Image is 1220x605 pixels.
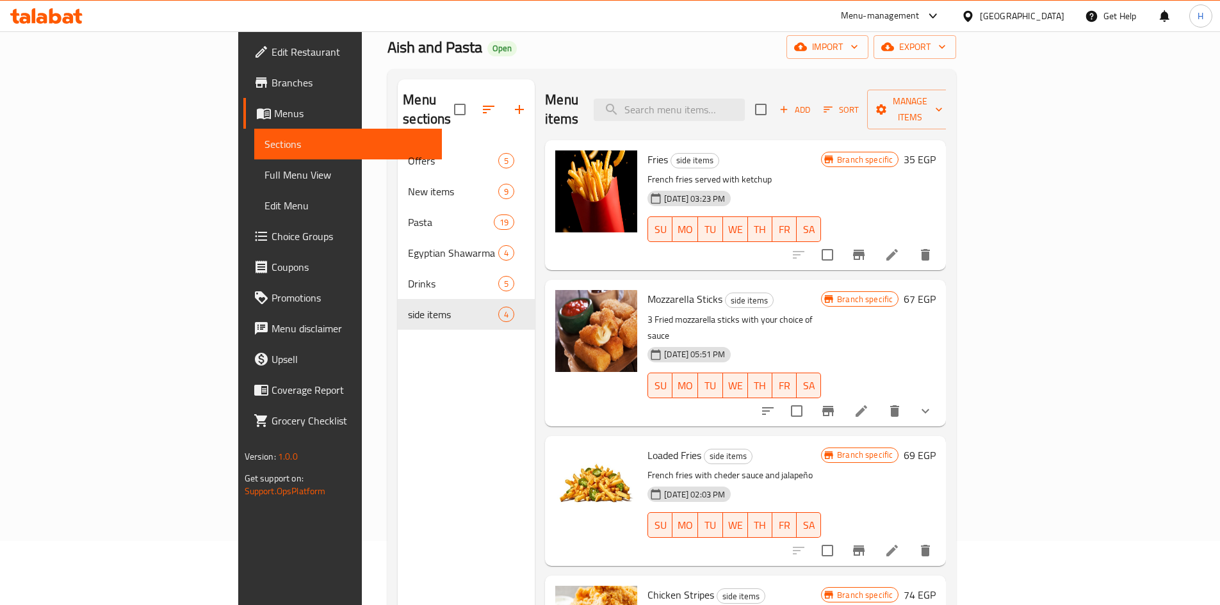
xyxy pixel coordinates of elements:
[272,259,432,275] span: Coupons
[408,245,498,261] span: Egyptian Shawarma
[647,512,672,538] button: SU
[725,293,774,308] div: side items
[910,535,941,566] button: delete
[704,449,752,464] div: side items
[408,184,498,199] span: New items
[243,67,442,98] a: Branches
[653,220,667,239] span: SU
[671,153,719,168] span: side items
[272,290,432,305] span: Promotions
[659,193,730,205] span: [DATE] 03:23 PM
[659,348,730,360] span: [DATE] 05:51 PM
[498,153,514,168] div: items
[777,102,812,117] span: Add
[487,43,517,54] span: Open
[910,239,941,270] button: delete
[918,403,933,419] svg: Show Choices
[814,241,841,268] span: Select to update
[854,403,869,419] a: Edit menu item
[398,299,535,330] div: side items4
[678,376,693,395] span: MO
[243,313,442,344] a: Menu disclaimer
[703,516,717,535] span: TU
[777,516,792,535] span: FR
[408,307,498,322] span: side items
[820,100,862,120] button: Sort
[278,448,298,465] span: 1.0.0
[698,373,722,398] button: TU
[802,376,816,395] span: SA
[1198,9,1203,23] span: H
[647,216,672,242] button: SU
[832,154,898,166] span: Branch specific
[647,289,722,309] span: Mozzarella Sticks
[752,396,783,426] button: sort-choices
[904,446,936,464] h6: 69 EGP
[772,216,797,242] button: FR
[398,176,535,207] div: New items9
[777,376,792,395] span: FR
[867,90,953,129] button: Manage items
[398,238,535,268] div: Egyptian Shawarma4
[802,220,816,239] span: SA
[499,309,514,321] span: 4
[772,373,797,398] button: FR
[243,36,442,67] a: Edit Restaurant
[408,153,498,168] span: Offers
[772,512,797,538] button: FR
[672,216,698,242] button: MO
[243,221,442,252] a: Choice Groups
[813,396,843,426] button: Branch-specific-item
[647,373,672,398] button: SU
[717,589,765,604] span: side items
[747,96,774,123] span: Select section
[728,376,743,395] span: WE
[243,405,442,436] a: Grocery Checklist
[904,586,936,604] h6: 74 EGP
[703,376,717,395] span: TU
[446,96,473,123] span: Select all sections
[398,140,535,335] nav: Menu sections
[832,449,898,461] span: Branch specific
[473,94,504,125] span: Sort sections
[723,373,748,398] button: WE
[254,190,442,221] a: Edit Menu
[653,376,667,395] span: SU
[647,172,821,188] p: French fries served with ketchup
[555,290,637,372] img: Mozzarella Sticks
[774,100,815,120] span: Add item
[653,516,667,535] span: SU
[272,321,432,336] span: Menu disclaimer
[786,35,868,59] button: import
[647,312,821,344] p: 3 Fried mozzarella sticks with your choice of sauce
[272,382,432,398] span: Coverage Report
[753,220,767,239] span: TH
[272,229,432,244] span: Choice Groups
[647,150,668,169] span: Fries
[802,516,816,535] span: SA
[499,247,514,259] span: 4
[904,150,936,168] h6: 35 EGP
[814,537,841,564] span: Select to update
[824,102,859,117] span: Sort
[748,373,772,398] button: TH
[264,167,432,182] span: Full Menu View
[698,512,722,538] button: TU
[647,467,821,483] p: French fries with cheder sauce and jalapeño
[904,290,936,308] h6: 67 EGP
[672,512,698,538] button: MO
[879,396,910,426] button: delete
[753,516,767,535] span: TH
[274,106,432,121] span: Menus
[726,293,773,308] span: side items
[498,245,514,261] div: items
[245,470,304,487] span: Get support on:
[494,216,514,229] span: 19
[545,90,578,129] h2: Menu items
[555,446,637,528] img: Loaded Fries
[815,100,867,120] span: Sort items
[245,483,326,499] a: Support.OpsPlatform
[408,214,494,230] span: Pasta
